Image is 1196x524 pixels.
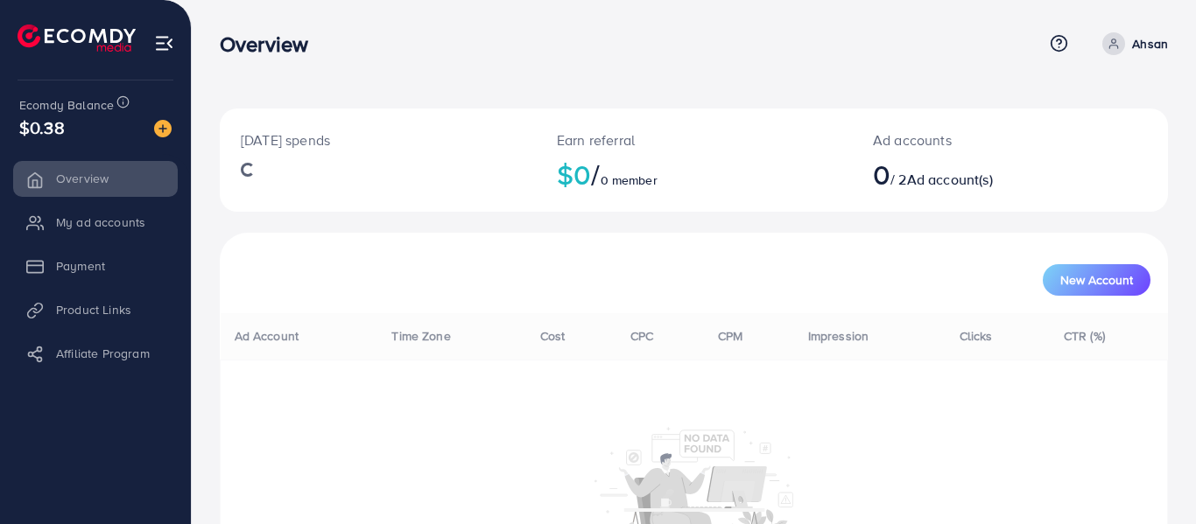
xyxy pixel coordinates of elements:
[557,129,831,150] p: Earn referral
[19,115,65,140] span: $0.38
[1043,264,1150,296] button: New Account
[19,96,114,114] span: Ecomdy Balance
[1095,32,1168,55] a: Ahsan
[154,33,174,53] img: menu
[873,157,1068,191] h2: / 2
[241,129,515,150] p: [DATE] spends
[873,129,1068,150] p: Ad accounts
[907,170,993,189] span: Ad account(s)
[1132,33,1168,54] p: Ahsan
[557,157,831,191] h2: $0
[18,24,136,52] img: logo
[1060,274,1133,286] span: New Account
[220,31,322,57] h3: Overview
[154,120,172,137] img: image
[601,171,658,189] span: 0 member
[873,154,890,194] span: 0
[591,154,600,194] span: /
